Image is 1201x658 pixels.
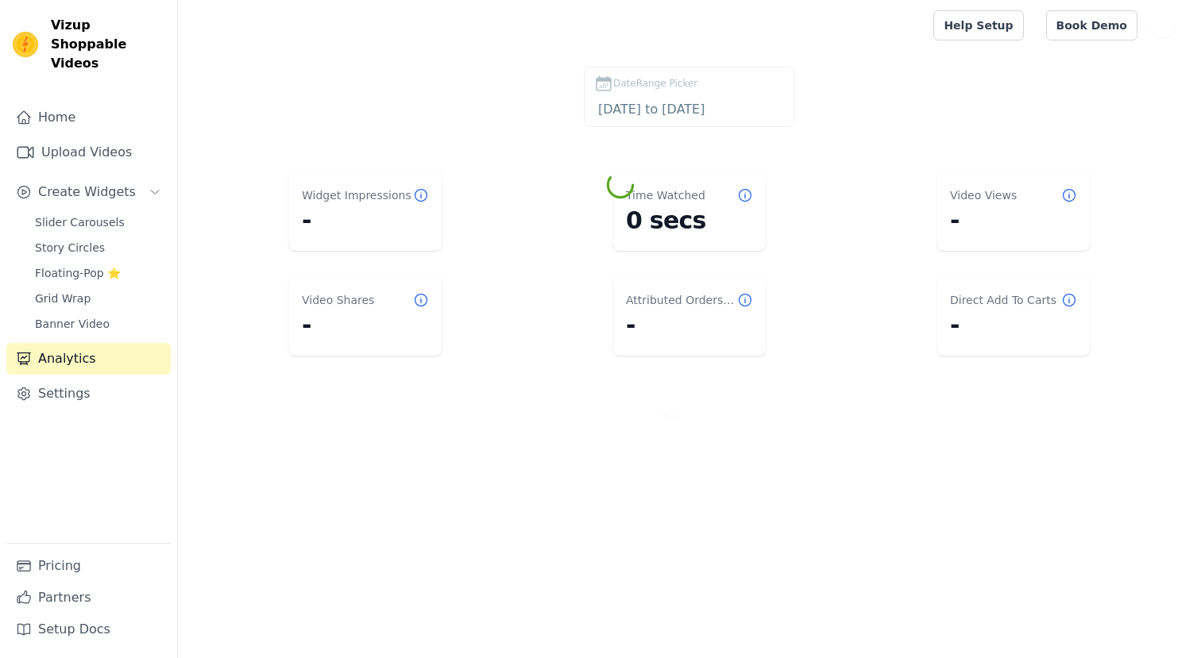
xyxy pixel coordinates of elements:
[13,32,38,57] img: Vizup
[626,311,753,340] dd: -
[950,206,1077,235] dd: -
[626,187,705,203] dt: Time Watched
[25,262,171,284] a: Floating-Pop ⭐
[6,378,171,410] a: Settings
[6,614,171,645] a: Setup Docs
[950,311,1077,340] dd: -
[35,316,110,332] span: Banner Video
[1046,10,1137,40] a: Book Demo
[950,187,1017,203] dt: Video Views
[35,265,121,281] span: Floating-Pop ⭐
[38,183,136,202] span: Create Widgets
[35,214,125,230] span: Slider Carousels
[950,292,1056,308] dt: Direct Add To Carts
[6,582,171,614] a: Partners
[25,287,171,310] a: Grid Wrap
[594,99,785,120] input: DateRange Picker
[302,206,429,235] dd: -
[626,292,737,308] dt: Attributed Orders Count
[6,137,171,168] a: Upload Videos
[25,211,171,233] a: Slider Carousels
[302,187,411,203] dt: Widget Impressions
[25,313,171,335] a: Banner Video
[933,10,1023,40] a: Help Setup
[51,16,164,73] span: Vizup Shoppable Videos
[35,291,91,306] span: Grid Wrap
[302,311,429,340] dd: -
[6,102,171,133] a: Home
[6,343,171,375] a: Analytics
[35,240,105,256] span: Story Circles
[25,237,171,259] a: Story Circles
[6,176,171,208] button: Create Widgets
[6,550,171,582] a: Pricing
[302,292,374,308] dt: Video Shares
[626,206,753,235] dd: 0 secs
[613,76,697,90] span: DateRange Picker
